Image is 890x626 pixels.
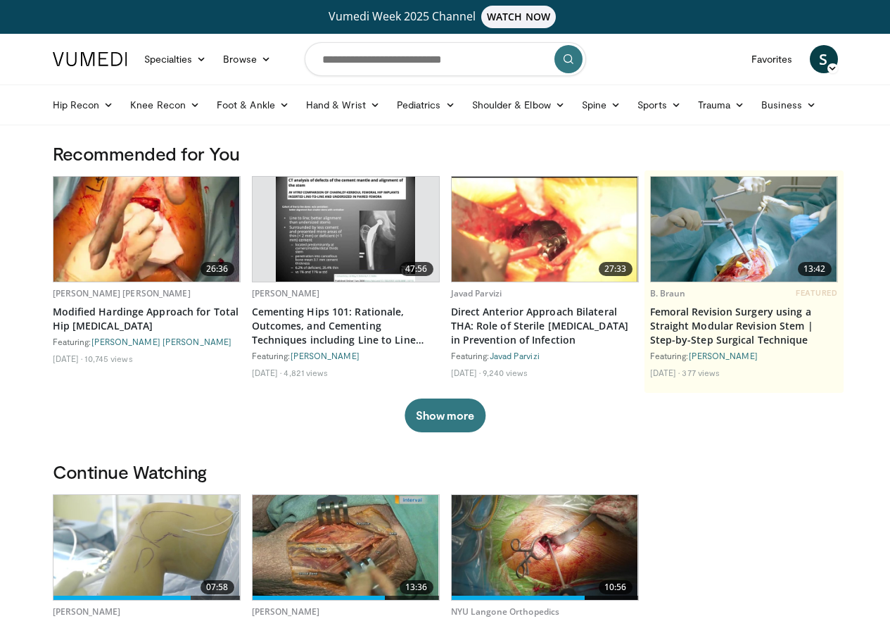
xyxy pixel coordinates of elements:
[84,353,132,364] li: 10,745 views
[451,287,502,299] a: Javad Parvizi
[388,91,464,119] a: Pediatrics
[490,351,540,361] a: Javad Parvizi
[451,305,639,347] a: Direct Anterior Approach Bilateral THA: Role of Sterile [MEDICAL_DATA] in Prevention of Infection
[201,262,234,276] span: 26:36
[291,351,360,361] a: [PERSON_NAME]
[122,91,208,119] a: Knee Recon
[298,91,388,119] a: Hand & Wrist
[650,350,838,361] div: Featuring:
[53,495,240,600] img: b9cc11d2-c134-4907-8cab-7f745bebfcc5.620x360_q85_upscale.jpg
[53,336,241,347] div: Featuring:
[796,288,837,298] span: FEATURED
[452,495,638,600] a: 10:56
[651,177,837,282] img: 4275ad52-8fa6-4779-9598-00e5d5b95857.620x360_q85_upscale.jpg
[53,52,127,66] img: VuMedi Logo
[650,305,838,347] a: Femoral Revision Surgery using a Straight Modular Revision Stem | Step-by-Step Surgical Technique
[252,367,282,378] li: [DATE]
[53,606,121,618] a: [PERSON_NAME]
[629,91,689,119] a: Sports
[682,367,720,378] li: 377 views
[252,305,440,347] a: Cementing Hips 101: Rationale, Outcomes, and Cementing Techniques including Line to Line French P...
[599,580,632,594] span: 10:56
[452,177,638,282] a: 27:33
[53,305,241,333] a: Modified Hardinge Approach for Total Hip [MEDICAL_DATA]
[451,367,481,378] li: [DATE]
[650,367,680,378] li: [DATE]
[53,177,240,282] img: e4f4e4a0-26bd-4e35-9fbb-bdfac94fc0d8.620x360_q85_upscale.jpg
[53,495,240,600] a: 07:58
[253,177,439,282] a: 47:56
[464,91,573,119] a: Shoulder & Elbow
[452,177,638,282] img: 20b76134-ce20-4b38-a9d1-93da3bc1b6ca.620x360_q85_upscale.jpg
[253,495,439,600] img: 294118_0000_1.png.620x360_q85_upscale.jpg
[599,262,632,276] span: 27:33
[53,142,838,165] h3: Recommended for You
[650,287,686,299] a: B. Braun
[276,177,416,282] img: b58c57b4-9187-4c70-8783-e4f7a92b96ca.620x360_q85_upscale.jpg
[573,91,629,119] a: Spine
[252,606,320,618] a: [PERSON_NAME]
[651,177,837,282] a: 13:42
[452,495,638,600] img: 8b3283cb-d7e1-41f9-af2f-58b9f385f64d.620x360_q85_upscale.jpg
[400,262,433,276] span: 47:56
[252,287,320,299] a: [PERSON_NAME]
[483,367,528,378] li: 9,240 views
[55,6,836,28] a: Vumedi Week 2025 ChannelWATCH NOW
[689,91,754,119] a: Trauma
[743,45,801,73] a: Favorites
[689,351,758,361] a: [PERSON_NAME]
[91,337,232,346] a: [PERSON_NAME] [PERSON_NAME]
[53,353,83,364] li: [DATE]
[53,287,191,299] a: [PERSON_NAME] [PERSON_NAME]
[253,495,439,600] a: 13:36
[753,91,825,119] a: Business
[305,42,586,76] input: Search topics, interventions
[284,367,328,378] li: 4,821 views
[208,91,298,119] a: Foot & Ankle
[451,606,560,618] a: NYU Langone Orthopedics
[201,580,234,594] span: 07:58
[215,45,279,73] a: Browse
[44,91,122,119] a: Hip Recon
[53,461,838,483] h3: Continue Watching
[810,45,838,73] a: S
[451,350,639,361] div: Featuring:
[53,177,240,282] a: 26:36
[400,580,433,594] span: 13:36
[405,399,485,432] button: Show more
[136,45,215,73] a: Specialties
[481,6,556,28] span: WATCH NOW
[798,262,832,276] span: 13:42
[252,350,440,361] div: Featuring:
